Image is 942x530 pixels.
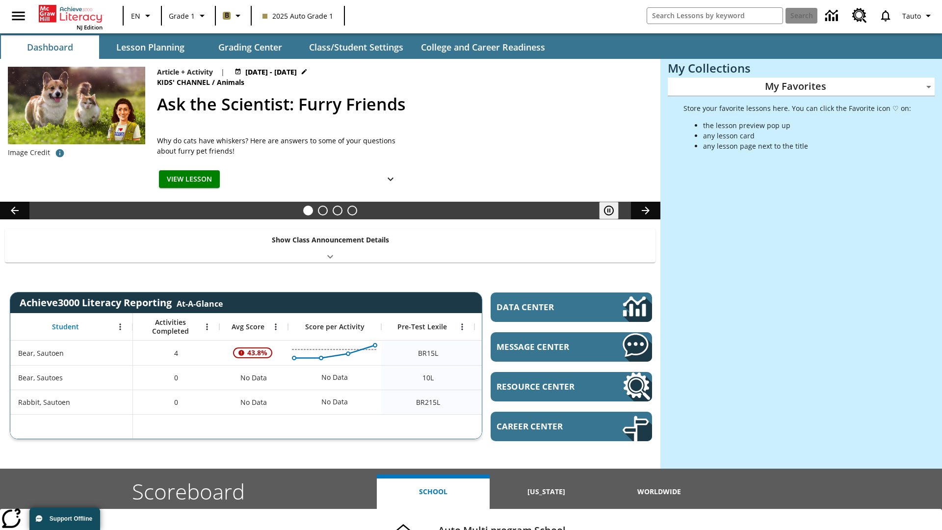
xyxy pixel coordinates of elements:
[497,301,589,313] span: Data Center
[491,292,652,322] a: Data Center
[491,412,652,441] a: Career Center
[318,206,328,215] button: Slide 2 Cars of the Future?
[133,365,219,390] div: 0, Bear, Sautoes
[157,67,213,77] p: Article + Activity
[316,392,353,412] div: No Data, Rabbit, Sautoen
[4,1,33,30] button: Open side menu
[157,92,649,117] h2: Ask the Scientist: Furry Friends
[474,390,568,414] div: Beginning reader 215 Lexile, ER, Based on the Lexile Reading measure, student is an Emerging Read...
[316,368,353,387] div: No Data, Bear, Sautoes
[413,35,553,59] button: College and Career Readiness
[169,11,195,21] span: Grade 1
[133,390,219,414] div: 0, Rabbit, Sautoen
[497,341,593,352] span: Message Center
[272,235,389,245] p: Show Class Announcement Details
[703,120,911,131] li: the lesson preview pop up
[846,2,873,29] a: Resource Center, Will open in new tab
[77,24,103,31] span: NJ Edition
[201,35,299,59] button: Grading Center
[703,131,911,141] li: any lesson card
[217,77,246,88] span: Animals
[873,3,898,28] a: Notifications
[668,61,935,75] h3: My Collections
[347,206,357,215] button: Slide 4 Remembering Justice O'Connor
[703,141,911,151] li: any lesson page next to the title
[333,206,342,215] button: Slide 3 Pre-release lesson
[8,67,145,144] img: Avatar of the scientist with a cat and dog standing in a grassy field in the background
[819,2,846,29] a: Data Center
[219,365,288,390] div: No Data, Bear, Sautoes
[418,348,438,358] span: Beginning reader 15 Lexile, Bear, Sautoen
[127,7,158,25] button: Language: EN, Select a language
[497,421,593,432] span: Career Center
[50,144,70,162] button: Credit: background: Nataba/iStock/Getty Images Plus inset: Janos Jantner
[177,296,223,309] div: At-A-Glance
[631,202,660,219] button: Lesson carousel, Next
[902,11,921,21] span: Tauto
[599,202,619,219] button: Pause
[381,170,400,188] button: Show Details
[18,348,64,358] span: Bear, Sautoen
[490,475,602,509] button: [US_STATE]
[268,319,283,334] button: Open Menu
[235,392,272,412] span: No Data
[305,322,365,331] span: Score per Activity
[101,35,199,59] button: Lesson Planning
[219,341,288,365] div: , 43.8%, Attention! This student's Average First Try Score of 43.8% is below 65%, Bear, Sautoen
[131,11,140,21] span: EN
[219,390,288,414] div: No Data, Rabbit, Sautoen
[8,148,50,158] p: Image Credit
[157,77,212,88] span: Kids' Channel
[243,344,271,362] span: 43.8%
[301,35,411,59] button: Class/Student Settings
[377,475,490,509] button: School
[18,372,63,383] span: Bear, Sautoes
[157,135,402,156] div: Why do cats have whiskers? Here are answers to some of your questions about furry pet friends!
[235,368,272,388] span: No Data
[474,365,568,390] div: 10 Lexile, ER, Based on the Lexile Reading measure, student is an Emerging Reader (ER) and will h...
[39,4,103,24] a: Home
[683,103,911,113] p: Store your favorite lessons here. You can click the Favorite icon ♡ on:
[174,372,178,383] span: 0
[174,348,178,358] span: 4
[200,319,214,334] button: Open Menu
[221,67,225,77] span: |
[647,8,783,24] input: search field
[599,202,628,219] div: Pause
[491,372,652,401] a: Resource Center, Will open in new tab
[20,296,223,309] span: Achieve3000 Literacy Reporting
[232,322,264,331] span: Avg Score
[165,7,212,25] button: Grade: Grade 1, Select a grade
[52,322,79,331] span: Student
[212,78,215,87] span: /
[5,229,655,263] div: Show Class Announcement Details
[422,372,434,383] span: 10 Lexile, Bear, Sautoes
[225,9,229,22] span: B
[474,341,568,365] div: 10 Lexile, ER, Based on the Lexile Reading measure, student is an Emerging Reader (ER) and will h...
[138,318,203,336] span: Activities Completed
[455,319,470,334] button: Open Menu
[159,170,220,188] button: View Lesson
[113,319,128,334] button: Open Menu
[18,397,70,407] span: Rabbit, Sautoen
[603,475,716,509] button: Worldwide
[29,507,100,530] button: Support Offline
[174,397,178,407] span: 0
[133,341,219,365] div: 4, Bear, Sautoen
[898,7,938,25] button: Profile/Settings
[416,397,440,407] span: Beginning reader 215 Lexile, Rabbit, Sautoen
[668,78,935,96] div: My Favorites
[233,67,310,77] button: Jul 11 - Oct 31 Choose Dates
[219,7,248,25] button: Boost Class color is light brown. Change class color
[39,3,103,31] div: Home
[262,11,333,21] span: 2025 Auto Grade 1
[397,322,447,331] span: Pre-Test Lexile
[491,332,652,362] a: Message Center
[497,381,593,392] span: Resource Center
[245,67,297,77] span: [DATE] - [DATE]
[1,35,99,59] button: Dashboard
[50,515,92,522] span: Support Offline
[303,206,313,215] button: Slide 1 Ask the Scientist: Furry Friends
